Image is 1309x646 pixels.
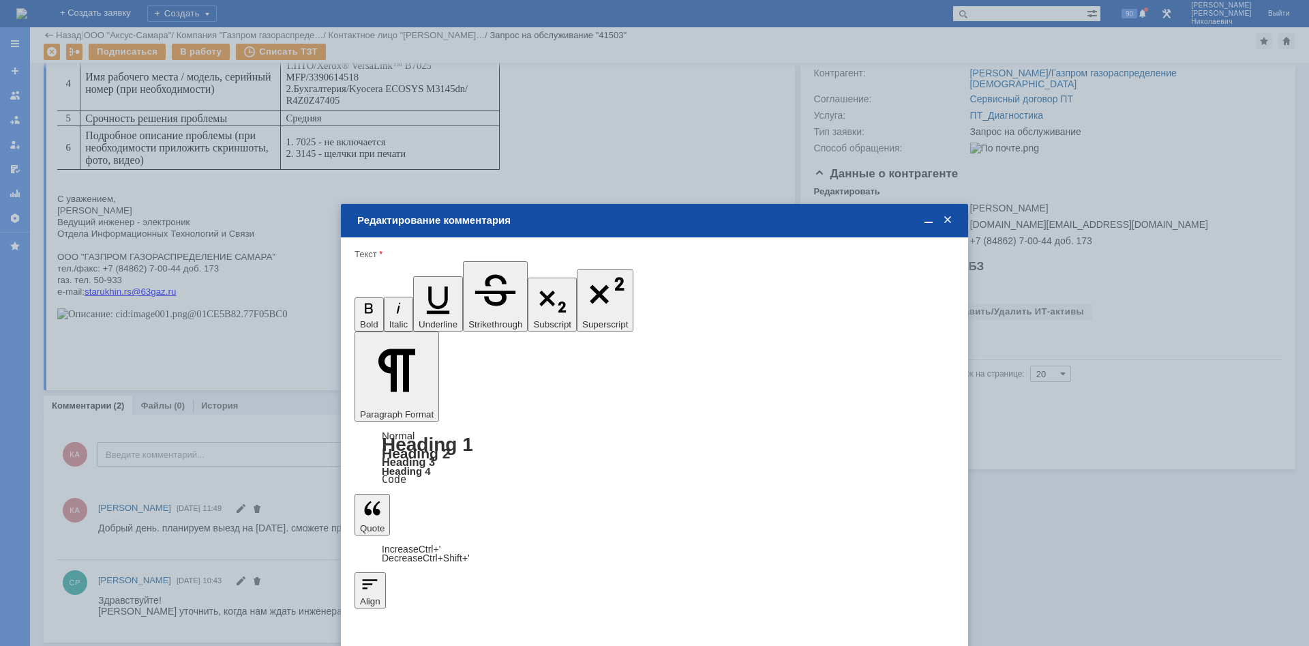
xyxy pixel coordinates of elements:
span: 89171136838 [228,55,283,65]
button: Superscript [577,269,633,332]
span: 1. 7025 - не включается 2. 3145 - щелчки при печати [228,192,348,215]
span: Align [360,596,380,606]
a: Heading 1 [382,434,473,455]
span: Срочность решения проблемы [28,168,170,180]
span: Закрыть [941,214,954,226]
a: Heading 4 [382,465,431,477]
span: Underline [419,319,457,329]
button: Paragraph Format [355,332,439,422]
span: Свернуть (Ctrl + M) [922,214,935,226]
span: Ctrl+' [419,544,441,555]
span: Subscript [533,319,571,329]
span: Имя рабочего места / модель, серийный номер (при необходимости) [28,127,213,151]
button: Align [355,572,386,609]
span: Bold [360,319,378,329]
span: . [64,342,67,353]
span: Strikethrough [468,319,522,329]
span: ПТО [236,116,256,127]
a: Normal [382,430,415,441]
span: Quote [360,523,385,533]
div: Paragraph Format [355,431,954,484]
span: Заявитель (ФИО пользователя) [28,25,172,37]
span: /Kyocera ECOSYS M3145dn/ R4Z0Z47405 [228,139,412,162]
span: 4 [9,134,14,145]
div: Редактирование комментария [357,214,954,226]
span: [PERSON_NAME] [228,25,307,36]
button: Bold [355,297,384,332]
a: Code [382,473,406,486]
button: Italic [384,297,413,332]
span: 5 [9,168,14,179]
span: - [5,342,7,353]
a: starukhin.rs@63gaz.ru [27,342,119,353]
span: Ctrl+Shift+' [423,553,470,563]
span: /Xerox® VersaLink™ B7025 MFP/3390614518 2. [228,116,374,150]
a: Heading 3 [382,456,435,468]
span: Paragraph Format [360,409,434,420]
span: 2 [9,55,14,65]
div: Quote [355,545,954,563]
span: Место расположения заявителя (адрес площадки) [28,85,206,108]
span: : [25,342,27,353]
span: Superscript [582,319,628,329]
span: Подробное описание проблемы (при необходимости приложить скриншоты, фото, видео) [28,186,211,222]
span: 3 [9,91,14,102]
div: Текст [355,250,952,259]
span: 6 [9,198,14,209]
span: @63 [74,342,93,353]
button: Quote [355,494,390,535]
span: Бухгалтерия [236,139,289,150]
span: Контактный телефон заявителя (указать доступный № телефона, по возможности - сотовый) [28,42,214,78]
a: Increase [382,544,440,555]
a: Decrease [382,553,470,563]
span: г. [STREET_ADDRESS][PERSON_NAME] [228,91,410,102]
span: 1. [228,116,236,127]
a: Heading 2 [382,445,450,461]
button: Underline [413,276,463,332]
span: . [108,342,111,353]
span: Italic [389,319,408,329]
span: 1 [9,25,14,36]
span: Средняя [228,168,264,179]
button: Subscript [528,278,577,332]
span: mail [8,342,25,353]
button: Strikethrough [463,261,528,332]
